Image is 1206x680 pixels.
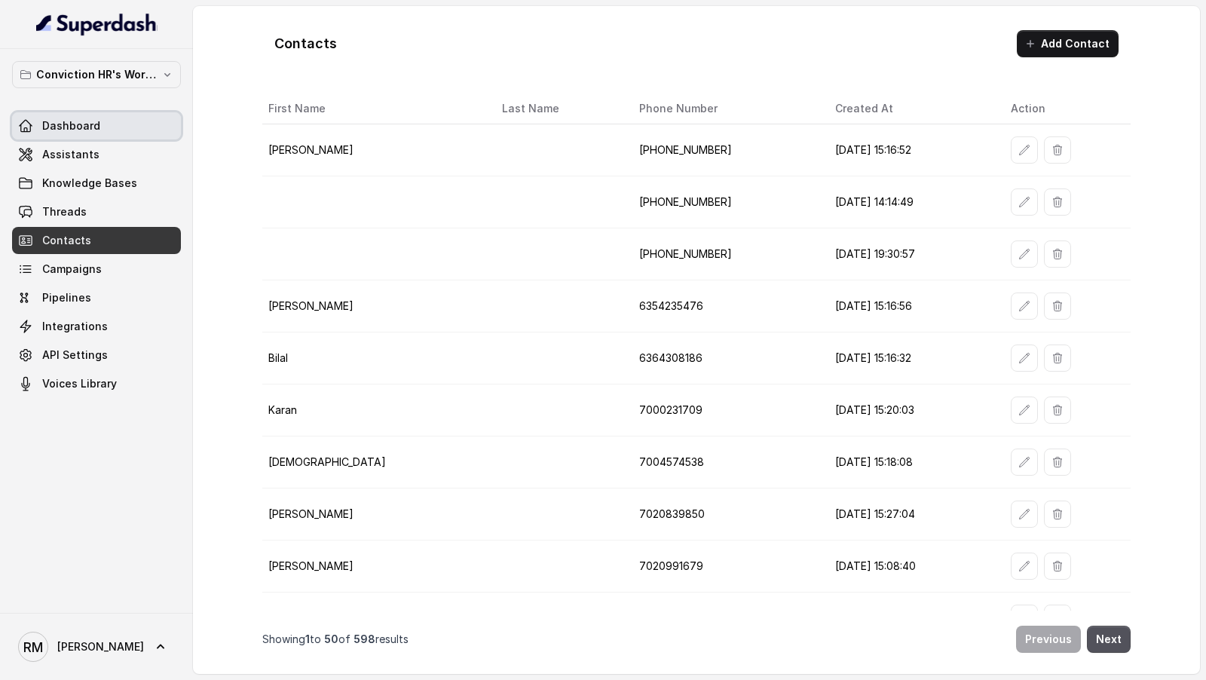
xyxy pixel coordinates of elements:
[1017,30,1119,57] button: Add Contact
[627,593,823,645] td: 7021040267
[627,280,823,332] td: 6354235476
[823,228,999,280] td: [DATE] 19:30:57
[823,541,999,593] td: [DATE] 15:08:40
[262,632,409,647] p: Showing to of results
[490,93,626,124] th: Last Name
[627,228,823,280] td: [PHONE_NUMBER]
[42,233,91,248] span: Contacts
[262,384,490,436] td: Karan
[12,141,181,168] a: Assistants
[12,256,181,283] a: Campaigns
[823,489,999,541] td: [DATE] 15:27:04
[627,332,823,384] td: 6364308186
[627,124,823,176] td: [PHONE_NUMBER]
[12,170,181,197] a: Knowledge Bases
[354,633,375,645] span: 598
[12,198,181,225] a: Threads
[12,370,181,397] a: Voices Library
[627,489,823,541] td: 7020839850
[42,348,108,363] span: API Settings
[36,66,157,84] p: Conviction HR's Workspace
[12,313,181,340] a: Integrations
[42,118,100,133] span: Dashboard
[42,204,87,219] span: Threads
[12,342,181,369] a: API Settings
[42,376,117,391] span: Voices Library
[823,436,999,489] td: [DATE] 15:18:08
[42,290,91,305] span: Pipelines
[823,93,999,124] th: Created At
[305,633,310,645] span: 1
[823,384,999,436] td: [DATE] 15:20:03
[42,176,137,191] span: Knowledge Bases
[42,319,108,334] span: Integrations
[823,332,999,384] td: [DATE] 15:16:32
[627,93,823,124] th: Phone Number
[12,227,181,254] a: Contacts
[823,593,999,645] td: [DATE] 15:14:43
[12,112,181,139] a: Dashboard
[823,176,999,228] td: [DATE] 14:14:49
[262,541,490,593] td: [PERSON_NAME]
[262,124,490,176] td: [PERSON_NAME]
[262,593,490,645] td: [PERSON_NAME]
[12,626,181,668] a: [PERSON_NAME]
[627,384,823,436] td: 7000231709
[12,61,181,88] button: Conviction HR's Workspace
[42,262,102,277] span: Campaigns
[262,436,490,489] td: [DEMOGRAPHIC_DATA]
[274,32,337,56] h1: Contacts
[57,639,144,654] span: [PERSON_NAME]
[262,93,490,124] th: First Name
[36,12,158,36] img: light.svg
[823,124,999,176] td: [DATE] 15:16:52
[627,436,823,489] td: 7004574538
[262,617,1131,662] nav: Pagination
[262,489,490,541] td: [PERSON_NAME]
[999,93,1131,124] th: Action
[627,176,823,228] td: [PHONE_NUMBER]
[262,280,490,332] td: [PERSON_NAME]
[23,639,43,655] text: RM
[262,332,490,384] td: Bilal
[42,147,99,162] span: Assistants
[627,541,823,593] td: 7020991679
[823,280,999,332] td: [DATE] 15:16:56
[1016,626,1081,653] button: Previous
[12,284,181,311] a: Pipelines
[324,633,338,645] span: 50
[1087,626,1131,653] button: Next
